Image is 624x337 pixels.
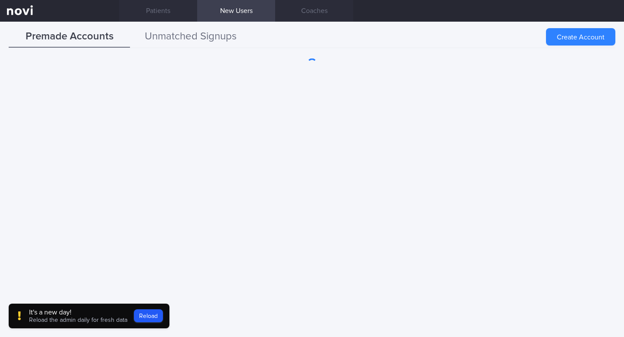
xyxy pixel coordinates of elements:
span: Reload the admin daily for fresh data [29,317,127,323]
button: Unmatched Signups [130,26,251,48]
div: It's a new day! [29,308,127,317]
button: Create Account [546,28,615,45]
button: Premade Accounts [9,26,130,48]
button: Reload [134,309,163,322]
